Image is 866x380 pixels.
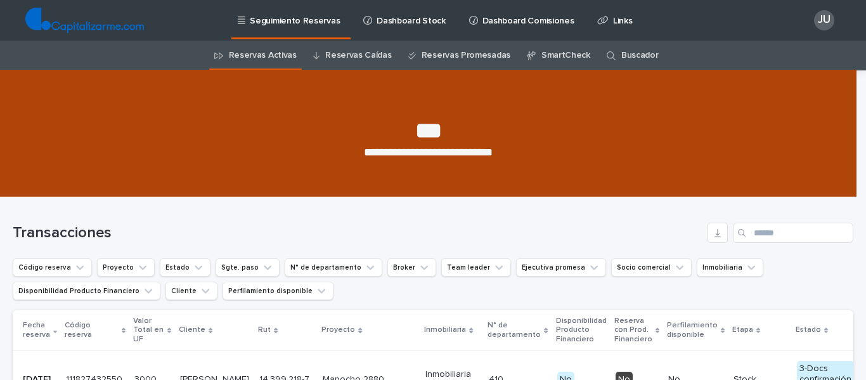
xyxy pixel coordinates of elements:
p: Etapa [732,323,753,337]
p: Cliente [179,323,205,337]
button: Código reserva [13,258,92,277]
h1: Transacciones [13,224,702,242]
button: Sgte. paso [216,258,280,277]
div: JU [814,10,834,30]
button: Broker [387,258,436,277]
p: Proyecto [321,323,355,337]
p: Perfilamiento disponible [667,318,718,342]
a: Reservas Caídas [325,41,391,70]
p: N° de departamento [488,318,541,342]
button: Inmobiliaria [697,258,763,277]
p: Código reserva [65,318,119,342]
button: Socio comercial [611,258,692,277]
p: Fecha reserva [23,318,50,342]
a: Buscador [621,41,659,70]
button: Disponibilidad Producto Financiero [13,282,160,300]
a: SmartCheck [541,41,590,70]
button: Team leader [441,258,511,277]
p: Estado [796,323,821,337]
button: Perfilamiento disponible [223,282,333,300]
p: Reserva con Prod. Financiero [614,314,652,346]
p: Inmobiliaria [424,323,466,337]
button: Cliente [165,282,217,300]
p: Valor Total en UF [133,314,164,346]
button: Estado [160,258,210,277]
button: Ejecutiva promesa [516,258,606,277]
img: TjQlHxlQVOtaKxwbrr5R [25,8,144,33]
button: Proyecto [97,258,155,277]
p: Disponibilidad Producto Financiero [556,314,607,346]
a: Reservas Activas [229,41,297,70]
button: N° de departamento [285,258,382,277]
p: Rut [258,323,271,337]
a: Reservas Promesadas [422,41,510,70]
input: Search [733,223,853,243]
